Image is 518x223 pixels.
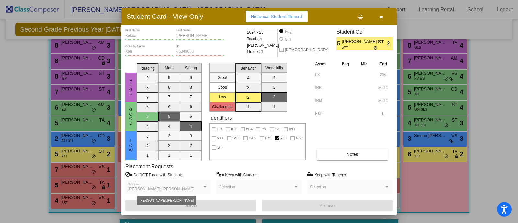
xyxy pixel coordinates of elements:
span: Grade : 1 [247,49,263,55]
span: 504 [246,125,253,133]
span: IEP [231,125,237,133]
span: SIT [217,143,223,151]
input: goes by name [125,50,173,54]
span: EB [217,125,222,133]
th: Asses [313,61,336,68]
div: Boy [285,29,292,35]
span: Save [185,203,197,208]
h3: Student Card - View Only [127,12,203,20]
input: assessment [315,70,334,80]
span: Teacher: [PERSON_NAME] [247,36,279,49]
label: Placement Requests [125,163,173,170]
span: INT [289,125,295,133]
label: = Keep with Teacher: [307,172,347,178]
div: Girl [285,37,291,42]
button: Historical Student Record [246,11,308,22]
span: Notes [346,152,358,157]
span: Historical Student Record [251,14,302,19]
span: Low [128,139,134,152]
label: = Do NOT Place with Student: [125,172,182,178]
span: SP [275,125,280,133]
span: 2024 - 25 [247,29,264,36]
span: ATT [280,134,287,142]
th: Beg [336,61,355,68]
input: assessment [315,83,334,93]
th: Mid [355,61,374,68]
label: Identifiers [209,115,232,121]
span: E/S [265,134,271,142]
span: SST [232,134,240,142]
input: assessment [315,96,334,106]
input: assessment [315,109,334,118]
label: = Keep with Student: [216,172,258,178]
span: 5 [336,40,342,48]
span: GLS [249,134,256,142]
th: End [374,61,393,68]
span: 911 [217,134,224,142]
input: Enter ID [176,50,224,54]
span: [PERSON_NAME] [342,39,378,45]
h3: Student Cell [336,29,393,35]
button: Archive [262,200,393,211]
span: 2 [387,40,393,48]
span: [PERSON_NAME], [PERSON_NAME] [128,187,194,191]
span: NS [296,134,301,142]
span: Archive [320,203,335,208]
span: [DEMOGRAPHIC_DATA] [285,46,328,54]
button: Save [125,200,256,211]
span: Good [128,107,134,126]
span: ST [378,39,387,45]
span: PV [261,125,266,133]
span: High [128,78,134,96]
button: Notes [317,149,388,160]
span: ATT [342,45,373,50]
